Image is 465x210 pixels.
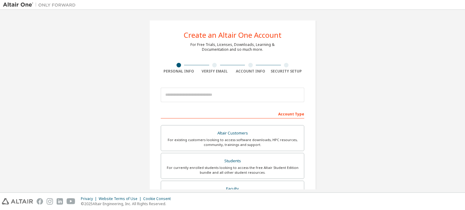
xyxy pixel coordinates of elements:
img: linkedin.svg [57,198,63,205]
div: For currently enrolled students looking to access the free Altair Student Edition bundle and all ... [165,165,300,175]
p: © 2025 Altair Engineering, Inc. All Rights Reserved. [81,201,174,206]
div: Altair Customers [165,129,300,137]
div: Create an Altair One Account [184,31,282,39]
div: Account Info [232,69,269,74]
div: For existing customers looking to access software downloads, HPC resources, community, trainings ... [165,137,300,147]
img: youtube.svg [67,198,75,205]
div: Students [165,157,300,165]
img: instagram.svg [47,198,53,205]
div: Personal Info [161,69,197,74]
div: Account Type [161,109,304,118]
img: facebook.svg [37,198,43,205]
div: Faculty [165,185,300,193]
img: altair_logo.svg [2,198,33,205]
div: Verify Email [197,69,233,74]
div: Cookie Consent [143,196,174,201]
div: Privacy [81,196,99,201]
div: For Free Trials, Licenses, Downloads, Learning & Documentation and so much more. [190,42,275,52]
img: Altair One [3,2,79,8]
div: Website Terms of Use [99,196,143,201]
div: Security Setup [269,69,305,74]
